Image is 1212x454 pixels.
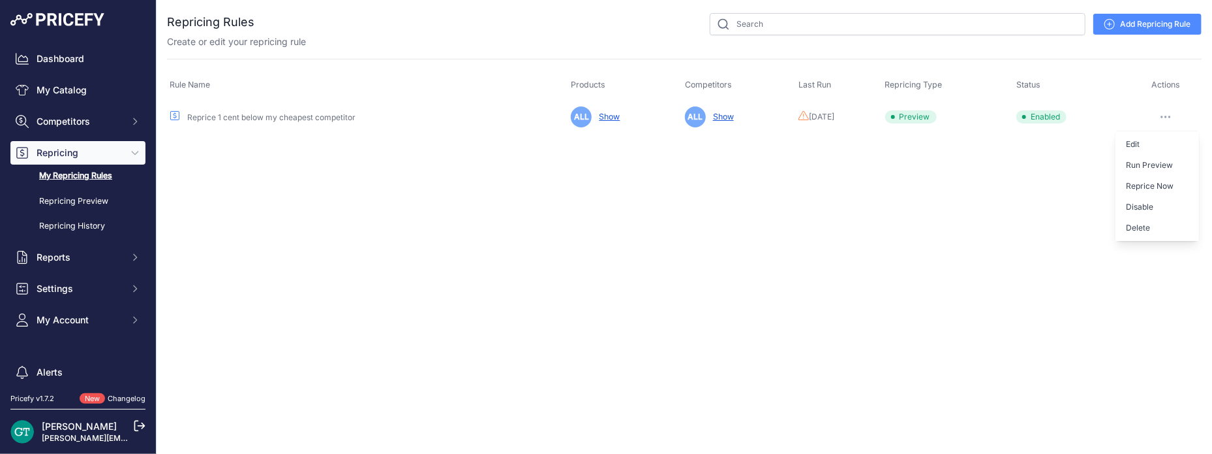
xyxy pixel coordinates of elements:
[10,141,145,165] button: Repricing
[10,165,145,187] a: My Repricing Rules
[37,314,122,327] span: My Account
[10,277,145,300] button: Settings
[42,433,243,443] a: [PERSON_NAME][EMAIL_ADDRESS][DOMAIN_NAME]
[1115,218,1199,238] button: Delete
[10,246,145,269] button: Reports
[10,47,145,434] nav: Sidebar
[10,47,145,71] a: Dashboard
[10,13,104,26] img: Pricefy Logo
[167,35,306,48] p: Create or edit your repricing rule
[1115,176,1199,197] button: Reprice Now
[10,215,145,238] a: Repricing History
[1093,14,1202,35] a: Add Repricing Rule
[10,308,145,332] button: My Account
[708,112,734,122] a: Show
[167,13,254,31] h2: Repricing Rules
[1016,80,1040,89] span: Status
[710,13,1085,35] input: Search
[885,80,943,89] span: Repricing Type
[1115,197,1199,218] button: Disable
[42,421,117,432] a: [PERSON_NAME]
[885,110,937,123] span: Preview
[571,80,605,89] span: Products
[10,393,54,404] div: Pricefy v1.7.2
[37,251,122,264] span: Reports
[798,80,831,89] span: Last Run
[37,282,122,295] span: Settings
[1115,134,1199,155] a: Edit
[37,115,122,128] span: Competitors
[170,80,210,89] span: Rule Name
[187,112,356,122] a: Reprice 1 cent below my cheapest competitor
[571,106,592,127] span: ALL
[10,190,145,213] a: Repricing Preview
[10,78,145,102] a: My Catalog
[594,112,620,122] a: Show
[1115,155,1199,176] button: Run Preview
[80,393,105,404] span: New
[809,112,834,122] span: [DATE]
[1016,110,1067,123] span: Enabled
[10,110,145,133] button: Competitors
[685,106,706,127] span: ALL
[37,146,122,159] span: Repricing
[108,394,145,403] a: Changelog
[685,80,732,89] span: Competitors
[1151,80,1180,89] span: Actions
[10,361,145,384] a: Alerts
